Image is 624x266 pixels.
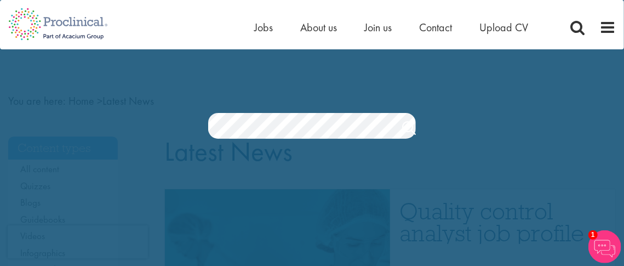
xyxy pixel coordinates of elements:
[588,230,598,240] span: 1
[479,20,528,35] a: Upload CV
[588,230,621,263] img: Chatbot
[364,20,392,35] a: Join us
[254,20,273,35] a: Jobs
[419,20,452,35] a: Contact
[402,118,416,140] a: Job search submit button
[300,20,337,35] a: About us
